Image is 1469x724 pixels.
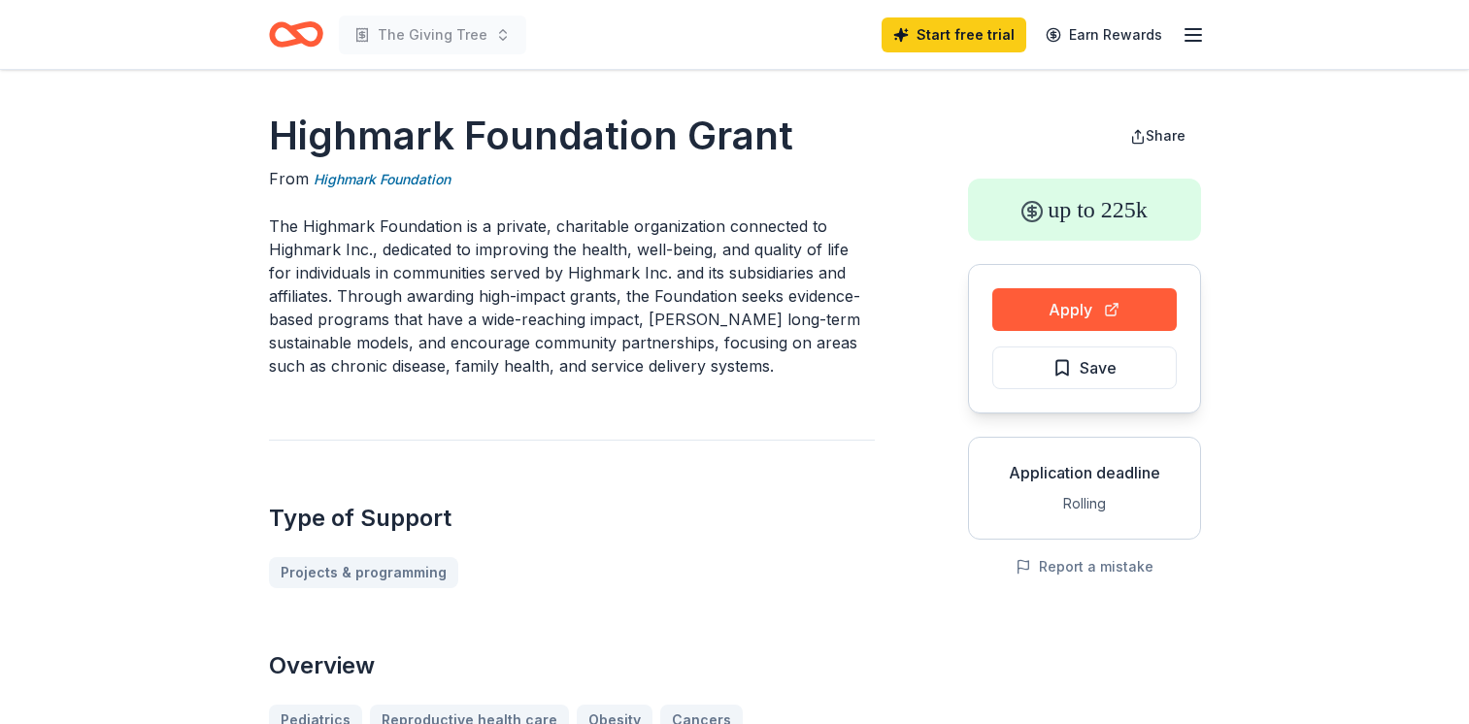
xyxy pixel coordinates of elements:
[985,492,1185,515] div: Rolling
[992,288,1177,331] button: Apply
[1034,17,1174,52] a: Earn Rewards
[269,12,323,57] a: Home
[992,346,1177,389] button: Save
[339,16,526,54] button: The Giving Tree
[269,109,875,163] h1: Highmark Foundation Grant
[269,650,875,681] h2: Overview
[269,214,875,378] p: The Highmark Foundation is a private, charitable organization connected to Highmark Inc., dedicat...
[882,17,1026,52] a: Start free trial
[1080,355,1117,380] span: Save
[269,167,875,191] div: From
[269,503,875,534] h2: Type of Support
[1115,116,1201,155] button: Share
[378,23,487,47] span: The Giving Tree
[1146,127,1185,144] span: Share
[314,168,451,191] a: Highmark Foundation
[985,461,1185,484] div: Application deadline
[1016,555,1153,578] button: Report a mistake
[269,557,458,588] a: Projects & programming
[968,179,1201,241] div: up to 225k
